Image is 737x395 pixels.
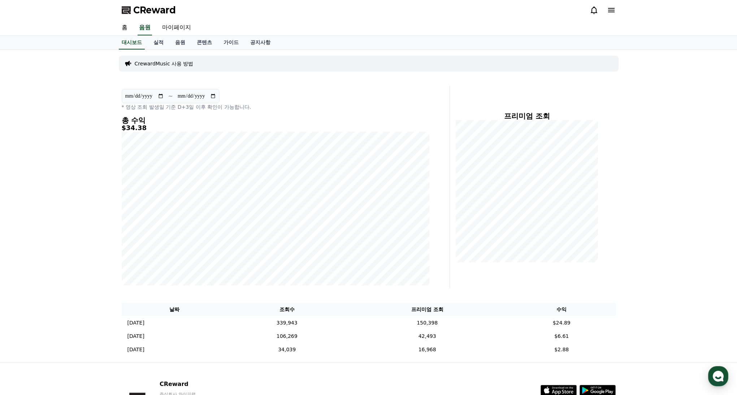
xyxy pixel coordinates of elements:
[160,380,248,388] p: CReward
[218,36,244,50] a: 가이드
[508,316,616,330] td: $24.89
[456,112,598,120] h4: 프리미엄 조회
[127,346,144,353] p: [DATE]
[169,36,191,50] a: 음원
[122,4,176,16] a: CReward
[508,343,616,356] td: $2.88
[135,60,194,67] a: CrewardMusic 사용 방법
[227,303,347,316] th: 조회수
[116,20,133,35] a: 홈
[133,4,176,16] span: CReward
[138,20,152,35] a: 음원
[347,330,508,343] td: 42,493
[119,36,145,50] a: 대시보드
[244,36,276,50] a: 공지사항
[127,332,144,340] p: [DATE]
[347,343,508,356] td: 16,968
[227,316,347,330] td: 339,943
[148,36,169,50] a: 실적
[191,36,218,50] a: 콘텐츠
[127,319,144,327] p: [DATE]
[347,303,508,316] th: 프리미엄 조회
[122,103,429,111] p: * 영상 조회 발생일 기준 D+3일 이후 확인이 가능합니다.
[347,316,508,330] td: 150,398
[168,92,173,100] p: ~
[227,330,347,343] td: 106,269
[508,303,616,316] th: 수익
[122,124,429,132] h5: $34.38
[156,20,197,35] a: 마이페이지
[122,303,227,316] th: 날짜
[227,343,347,356] td: 34,039
[122,116,429,124] h4: 총 수익
[508,330,616,343] td: $6.61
